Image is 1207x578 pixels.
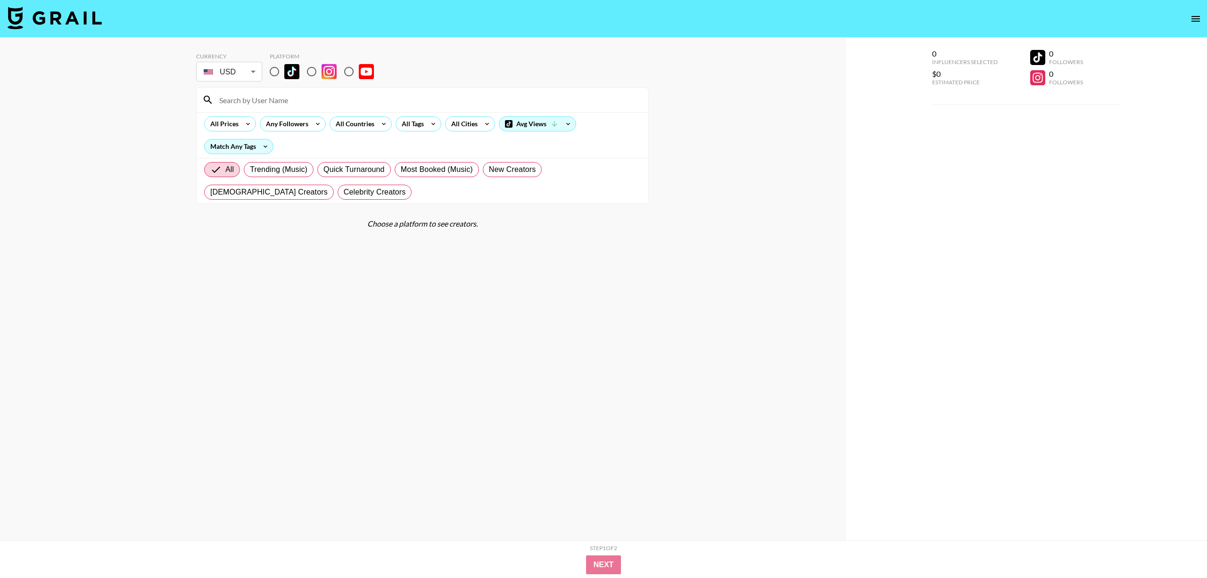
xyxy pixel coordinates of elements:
[489,164,536,175] span: New Creators
[323,164,385,175] span: Quick Turnaround
[260,117,310,131] div: Any Followers
[225,164,234,175] span: All
[1049,58,1083,65] div: Followers
[1049,79,1083,86] div: Followers
[359,64,374,79] img: YouTube
[1186,9,1205,28] button: open drawer
[401,164,473,175] span: Most Booked (Music)
[284,64,299,79] img: TikTok
[330,117,376,131] div: All Countries
[499,117,576,131] div: Avg Views
[590,545,617,552] div: Step 1 of 2
[210,187,328,198] span: [DEMOGRAPHIC_DATA] Creators
[932,79,998,86] div: Estimated Price
[322,64,337,79] img: Instagram
[8,7,102,29] img: Grail Talent
[205,117,240,131] div: All Prices
[1049,49,1083,58] div: 0
[586,555,621,574] button: Next
[196,53,262,60] div: Currency
[270,53,381,60] div: Platform
[214,92,643,107] input: Search by User Name
[932,49,998,58] div: 0
[198,64,260,80] div: USD
[446,117,479,131] div: All Cities
[205,139,273,154] div: Match Any Tags
[196,219,649,228] div: Choose a platform to see creators.
[344,187,406,198] span: Celebrity Creators
[250,164,307,175] span: Trending (Music)
[396,117,426,131] div: All Tags
[932,58,998,65] div: Influencers Selected
[932,69,998,79] div: $0
[1049,69,1083,79] div: 0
